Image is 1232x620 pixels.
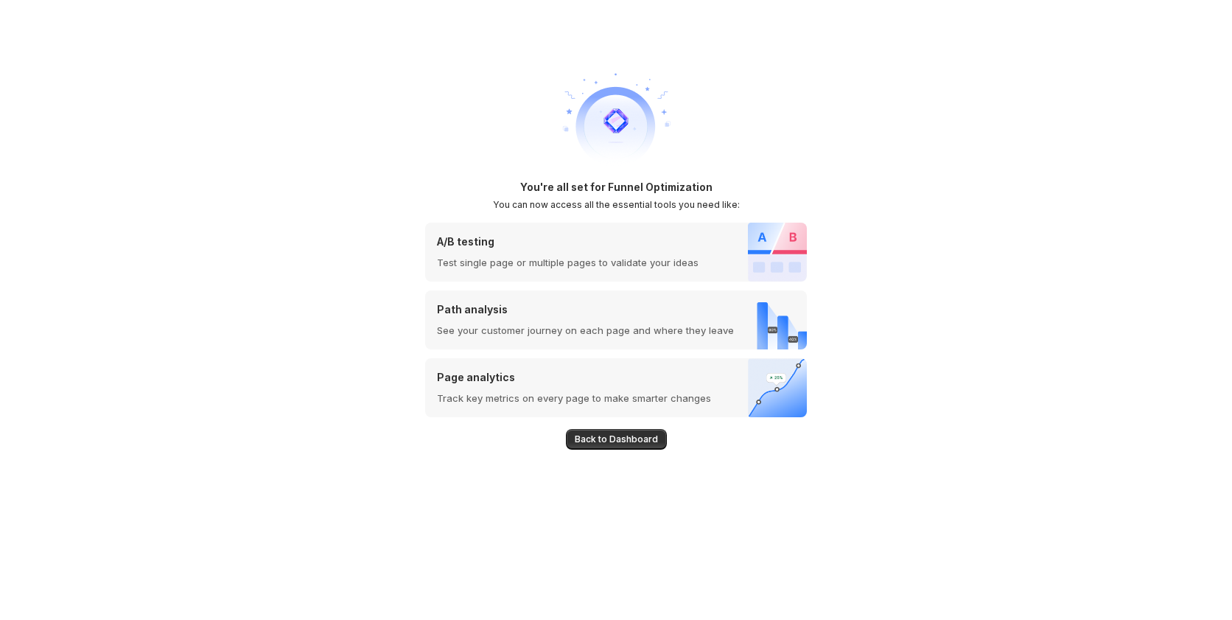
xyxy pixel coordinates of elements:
img: Page analytics [748,358,807,417]
h1: You're all set for Funnel Optimization [520,180,713,195]
p: See your customer journey on each page and where they leave [437,323,734,338]
p: Test single page or multiple pages to validate your ideas [437,255,699,270]
img: A/B testing [748,223,807,282]
img: Path analysis [742,290,807,349]
span: Back to Dashboard [575,433,658,445]
button: Back to Dashboard [566,429,667,450]
p: Path analysis [437,302,734,317]
img: welcome [557,62,675,180]
h2: You can now access all the essential tools you need like: [493,199,740,211]
p: Track key metrics on every page to make smarter changes [437,391,711,405]
p: A/B testing [437,234,699,249]
p: Page analytics [437,370,711,385]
